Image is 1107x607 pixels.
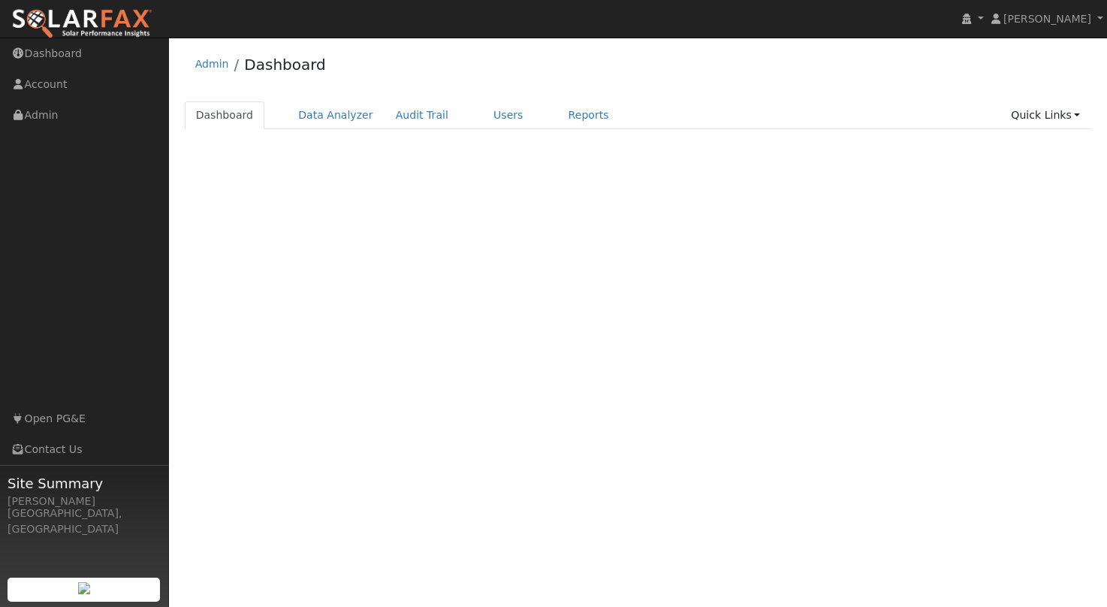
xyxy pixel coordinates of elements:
a: Admin [195,58,229,70]
a: Users [482,101,535,129]
a: Quick Links [1000,101,1091,129]
a: Dashboard [185,101,265,129]
span: [PERSON_NAME] [1003,13,1091,25]
div: [GEOGRAPHIC_DATA], [GEOGRAPHIC_DATA] [8,506,161,537]
span: Site Summary [8,473,161,494]
a: Dashboard [244,56,326,74]
div: [PERSON_NAME] [8,494,161,509]
a: Reports [557,101,620,129]
img: SolarFax [11,8,152,40]
a: Data Analyzer [287,101,385,129]
a: Audit Trail [385,101,460,129]
img: retrieve [78,582,90,594]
